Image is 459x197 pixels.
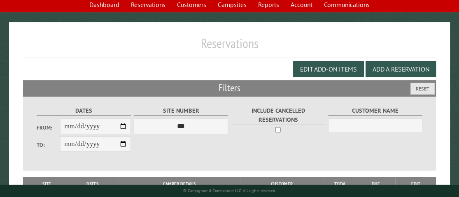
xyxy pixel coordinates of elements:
th: Total [324,177,357,192]
img: tab_domain_overview_orange.svg [22,48,29,54]
label: Include Cancelled Reservations [231,106,325,124]
div: Domain Overview [31,49,74,54]
th: Customer [240,177,324,192]
img: tab_keywords_by_traffic_grey.svg [82,48,89,54]
th: Camper Details [119,177,240,192]
img: logo_orange.svg [13,13,20,20]
th: Edit [395,177,436,192]
label: From: [37,124,60,132]
label: Customer Name [328,106,422,116]
button: Edit Add-on Items [293,61,364,77]
small: © Campground Commander LLC. All rights reserved. [183,188,276,193]
h1: Reservations [23,35,436,58]
img: website_grey.svg [13,21,20,28]
label: Dates [37,106,131,116]
th: Site [27,177,67,192]
div: v 4.0.25 [23,13,40,20]
button: Add a Reservation [366,61,436,77]
div: Domain: [DOMAIN_NAME] [21,21,91,28]
label: Site Number [134,106,228,116]
div: Keywords by Traffic [91,49,139,54]
h2: Filters [23,80,436,96]
label: To: [37,141,60,149]
th: Dates [67,177,119,192]
th: Due [357,177,395,192]
button: Reset [410,83,435,95]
